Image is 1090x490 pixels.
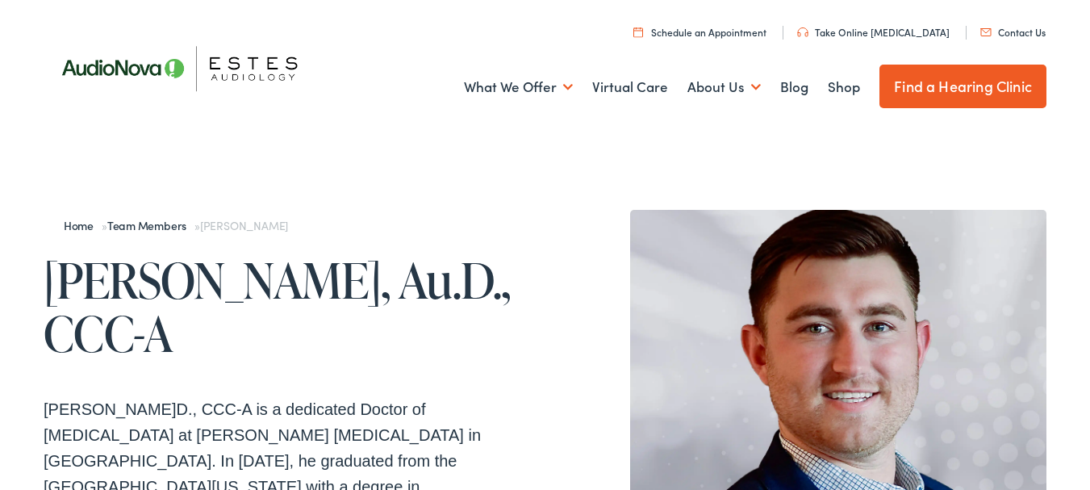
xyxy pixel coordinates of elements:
h1: [PERSON_NAME], Au.D., CCC-A [44,253,545,360]
a: Team Members [107,217,194,233]
a: Find a Hearing Clinic [879,65,1046,108]
a: Take Online [MEDICAL_DATA] [797,25,950,39]
img: utility icon [797,27,808,37]
a: Contact Us [980,25,1046,39]
a: What We Offer [464,57,573,117]
a: Schedule an Appointment [633,25,766,39]
span: » » [64,217,288,233]
a: Shop [828,57,860,117]
a: Home [64,217,102,233]
a: Blog [780,57,808,117]
img: utility icon [980,28,992,36]
a: About Us [687,57,761,117]
img: utility icon [633,27,643,37]
a: Virtual Care [592,57,668,117]
span: [PERSON_NAME] [200,217,288,233]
